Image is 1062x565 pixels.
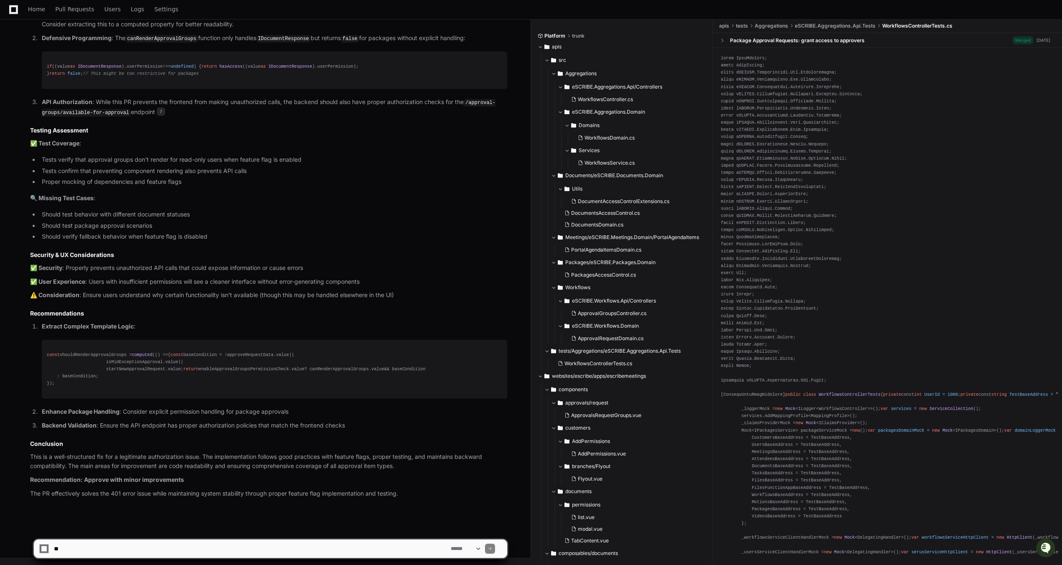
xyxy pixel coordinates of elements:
svg: Directory [558,69,563,79]
div: [DATE] [1036,37,1050,43]
li: Tests confirm that preventing component rendering also prevents API calls [39,166,507,176]
span: value [371,366,384,372]
span: return [49,71,65,76]
span: IDocumentResponse [268,64,312,69]
h3: Conclusion [30,440,507,448]
li: Tests verify that approval groups don't render for read-only users when feature flag is enabled [39,155,507,165]
span: ServiceCollection [929,406,973,411]
div: shouldRenderApprovalGroups = ( { baseCondition = !approveRequestData. || isMidExceptionApproval. ... [47,351,502,387]
span: as [260,64,265,69]
button: AddPermissions [558,435,706,448]
svg: Directory [558,257,563,267]
div: Welcome [8,33,152,47]
p: : The function only handles but returns for packages without explicit handling: [42,33,507,43]
span: eSCRIBE.Workflows.Domain [572,323,639,329]
strong: ✅ Test Coverage [30,140,79,147]
a: Powered byPylon [59,87,101,94]
span: Platform [544,33,565,39]
span: DocumentAccessControlExtensions.cs [578,198,669,205]
strong: Recommendation: Approve with minor improvements [30,476,184,483]
span: Settings [154,7,178,12]
li: Should test package approval scenarios [39,221,507,231]
span: WorkflowsDomain.cs [585,135,635,141]
span: = [914,406,916,411]
span: Services [579,147,600,154]
span: apis [719,23,729,29]
span: WorkflowsControllerTests.cs [882,23,952,29]
p: : [30,139,507,148]
button: eSCRIBE.Aggregations.Api/Controllers [558,80,706,94]
button: ApprovalsRequestGroups.vue [561,410,701,421]
span: string [991,392,1007,397]
code: canRenderApprovalGroups [125,35,198,43]
span: Mock [942,428,953,433]
span: var [1004,428,1012,433]
button: WorkflowsDomain.cs [574,132,701,144]
button: Aggregations [551,67,706,80]
button: apis [538,40,706,53]
svg: Directory [551,384,556,394]
strong: Extract Complex Template Logic [42,323,134,330]
span: eSCRIBE.Workflows.Api/Controllers [572,298,656,304]
span: hasAccess [220,64,243,69]
div: ((value ). !== ) { ((value ). ); } ; [47,63,502,77]
span: ApprovalRequestDomain.cs [578,335,643,342]
span: private [960,392,978,397]
strong: 🔍 Missing Test Cases [30,194,94,201]
h3: Testing Assessment [30,126,507,135]
svg: Directory [571,145,576,155]
span: Documents/eSCRIBE.Documents.Domain [565,172,663,179]
span: Mock [806,420,816,425]
button: tests/Aggregations/eSCRIBE.Aggregations.Api.Tests [544,344,706,358]
span: return [202,64,217,69]
span: int [914,392,922,397]
span: PackagesAccessControl.cs [571,272,636,278]
span: AddPermissions [572,438,610,445]
span: branches/Flyout [572,463,610,470]
span: WorkflowsControllerTests [819,392,881,397]
button: WorkflowsController.cs [568,94,701,105]
iframe: Open customer support [1035,537,1058,560]
span: false [67,71,80,76]
span: class [803,392,816,397]
span: var [881,406,888,411]
svg: Directory [551,55,556,65]
span: services [891,406,911,411]
span: new [796,420,803,425]
span: Meetings/eSCRIBE.Meetings.Domain/PortalAgendaItems [565,234,699,241]
span: Pylon [83,88,101,94]
strong: ⚠️ Consideration [30,291,79,298]
code: false [341,35,359,43]
span: WorkflowsService.cs [585,160,635,166]
button: eSCRIBE.Aggregations.Domain [558,105,706,119]
span: domainLoggerMock [1014,428,1056,433]
button: branches/Flyout [558,460,706,473]
span: WorkflowsController.cs [578,96,633,103]
strong: Enhance Package Handling [42,408,120,415]
p: : Properly prevents unauthorized API calls that could expose information or cause errors [30,263,507,273]
span: userPermission [127,64,163,69]
span: Merged [1013,36,1033,44]
p: This is a well-structured fix for a legitimate authorization issue. The implementation follows go... [30,452,507,471]
span: Pull Requests [55,7,94,12]
span: 1000 [947,392,958,397]
span: userPermission [317,64,353,69]
span: new [932,428,939,433]
p: The PR effectively solves the 401 error issue while maintaining system stability through proper f... [30,489,507,499]
span: = [1051,392,1053,397]
span: PortalAgendaItemsDomain.cs [571,247,641,253]
button: websites/escribe/apps/escribemeetings [538,369,706,383]
svg: Directory [564,82,569,92]
span: ApprovalGroupsController.cs [578,310,646,317]
span: undefined [171,64,194,69]
span: Utils [572,186,582,192]
strong: Backend Validation [42,422,97,429]
span: documents [565,488,592,495]
p: : Consider explicit permission handling for package approvals [42,407,507,417]
button: Workflows [551,281,706,294]
span: if [47,64,52,69]
button: DocumentAccessControlExtensions.cs [568,196,701,207]
p: : While this PR prevents the frontend from making unauthorized calls, the backend should also hav... [42,97,507,117]
span: Mock [785,406,796,411]
strong: ✅ User Experience [30,278,85,285]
